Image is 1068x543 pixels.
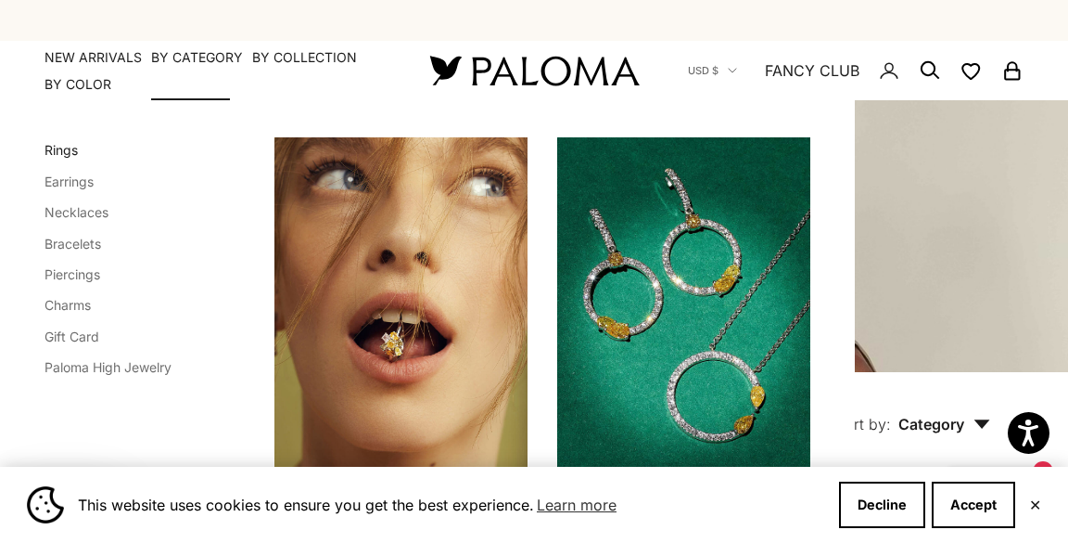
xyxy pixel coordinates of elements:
[898,415,990,433] span: Category
[836,415,891,433] span: Sort by:
[151,48,243,67] summary: By Category
[688,41,1023,100] nav: Secondary navigation
[794,372,1033,450] button: Sort by: Category
[765,58,859,83] a: FANCY CLUB
[534,491,619,519] a: Learn more
[688,62,737,79] button: USD $
[44,297,91,313] a: Charms
[44,75,111,94] summary: By Color
[44,48,386,94] nav: Primary navigation
[44,48,142,67] a: NEW ARRIVALS
[44,142,78,158] a: Rings
[44,174,94,189] a: Earrings
[932,482,1015,528] button: Accept
[274,137,528,539] a: Best SellersSHOP NOW
[1029,499,1041,511] button: Close
[557,137,810,539] a: Diamond Must HavesSHOP NOW
[839,482,925,528] button: Decline
[44,359,172,375] a: Paloma High Jewelry
[44,236,101,252] a: Bracelets
[27,486,64,524] img: Cookie banner
[688,62,718,79] span: USD $
[78,491,824,519] span: This website uses cookies to ensure you get the best experience.
[44,329,99,344] a: Gift Card
[44,204,108,220] a: Necklaces
[44,266,100,282] a: Piercings
[252,48,357,67] summary: By Collection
